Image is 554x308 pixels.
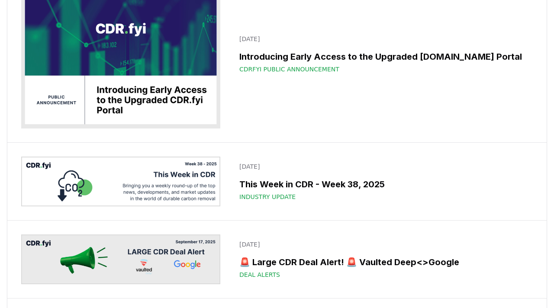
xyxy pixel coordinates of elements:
h3: Introducing Early Access to the Upgraded [DOMAIN_NAME] Portal [239,50,528,63]
h3: This Week in CDR - Week 38, 2025 [239,178,528,191]
p: [DATE] [239,240,528,249]
span: Industry Update [239,192,296,201]
span: CDRfyi Public Announcement [239,65,339,74]
a: [DATE]🚨 Large CDR Deal Alert! 🚨 Vaulted Deep<>GoogleDeal Alerts [234,235,533,284]
a: [DATE]This Week in CDR - Week 38, 2025Industry Update [234,157,533,206]
img: This Week in CDR - Week 38, 2025 blog post image [21,157,220,206]
a: [DATE]Introducing Early Access to the Upgraded [DOMAIN_NAME] PortalCDRfyi Public Announcement [234,29,533,79]
span: Deal Alerts [239,270,280,279]
p: [DATE] [239,35,528,43]
h3: 🚨 Large CDR Deal Alert! 🚨 Vaulted Deep<>Google [239,256,528,269]
p: [DATE] [239,162,528,171]
img: 🚨 Large CDR Deal Alert! 🚨 Vaulted Deep<>Google blog post image [21,234,220,284]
